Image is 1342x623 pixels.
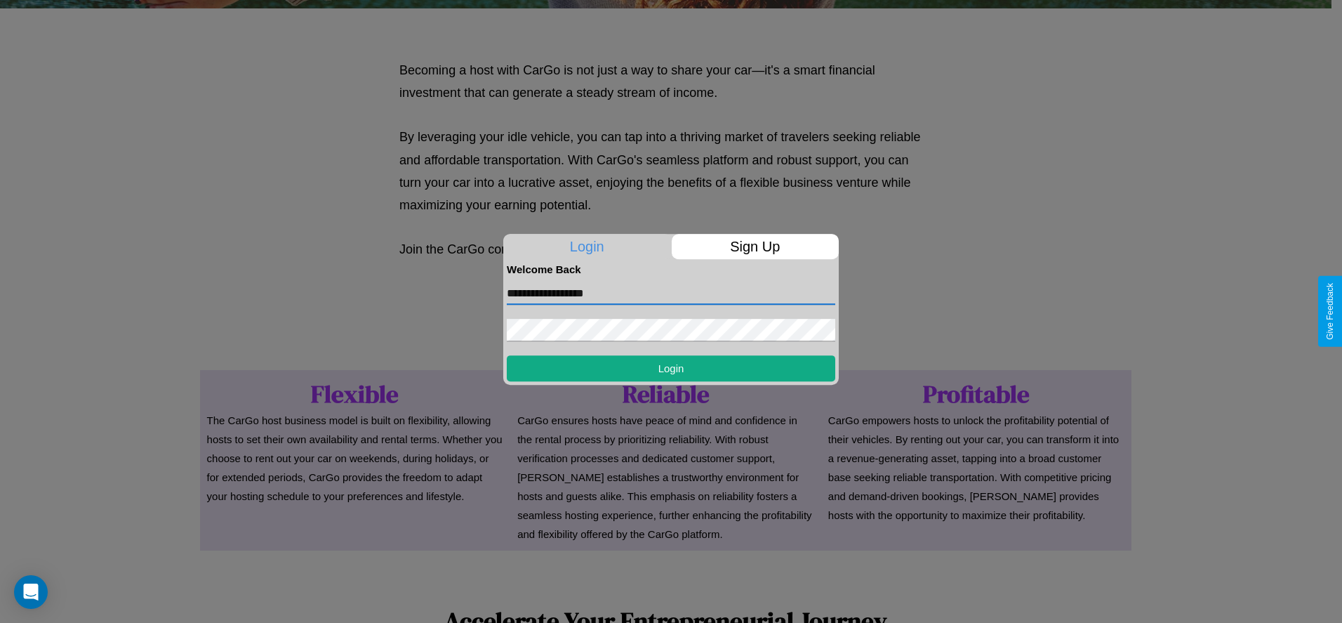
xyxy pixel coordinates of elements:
div: Give Feedback [1325,283,1335,340]
div: Open Intercom Messenger [14,575,48,609]
p: Sign Up [672,234,839,259]
p: Login [503,234,671,259]
h4: Welcome Back [507,263,835,275]
button: Login [507,355,835,381]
